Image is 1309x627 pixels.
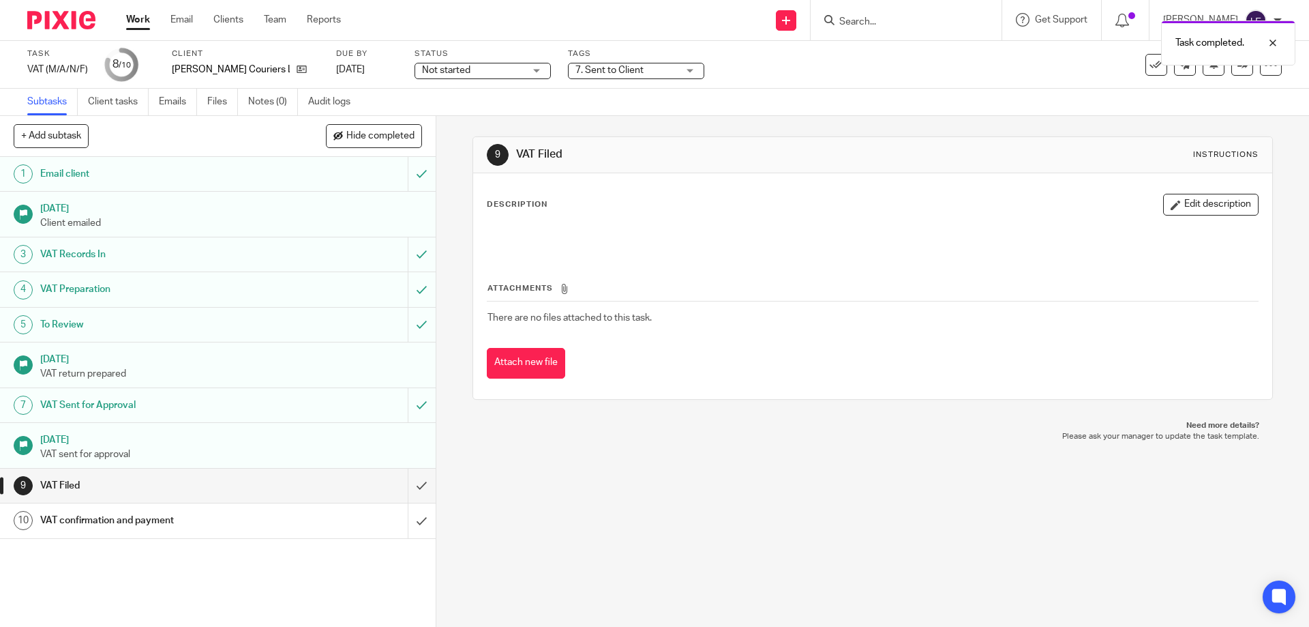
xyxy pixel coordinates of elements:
span: 7. Sent to Client [575,65,644,75]
div: VAT (M/A/N/F) [27,63,88,76]
div: 5 [14,315,33,334]
p: Task completed. [1175,36,1244,50]
a: Files [207,89,238,115]
h1: VAT Preparation [40,279,276,300]
p: Please ask your manager to update the task template. [486,431,1259,442]
label: Status [415,48,551,59]
div: 1 [14,164,33,184]
h1: To Review [40,315,276,335]
a: Clients [213,13,243,27]
h1: Email client [40,164,276,184]
div: Instructions [1193,149,1259,160]
img: Pixie [27,11,95,29]
h1: VAT Filed [516,147,902,162]
a: Team [264,13,286,27]
div: 3 [14,245,33,264]
a: Work [126,13,150,27]
button: + Add subtask [14,124,89,147]
p: Need more details? [486,420,1259,431]
div: 10 [14,511,33,530]
p: VAT return prepared [40,367,422,381]
a: Subtasks [27,89,78,115]
a: Emails [159,89,197,115]
p: Description [487,199,547,210]
p: VAT sent for approval [40,448,422,461]
small: /10 [119,61,131,69]
h1: [DATE] [40,199,422,216]
div: 9 [14,476,33,495]
h1: [DATE] [40,430,422,447]
span: Not started [422,65,470,75]
h1: VAT confirmation and payment [40,510,276,531]
p: [PERSON_NAME] Couriers Ltd [172,63,290,76]
div: 4 [14,280,33,300]
span: [DATE] [336,65,365,74]
button: Hide completed [326,124,422,147]
label: Due by [336,48,397,59]
h1: VAT Filed [40,476,276,496]
a: Client tasks [88,89,149,115]
label: Client [172,48,319,59]
h1: [DATE] [40,349,422,366]
a: Notes (0) [248,89,298,115]
a: Email [170,13,193,27]
span: Hide completed [346,131,415,142]
label: Tags [568,48,704,59]
div: 9 [487,144,509,166]
h1: VAT Records In [40,244,276,265]
div: 8 [112,57,131,72]
img: svg%3E [1245,10,1267,31]
button: Attach new file [487,348,565,379]
h1: VAT Sent for Approval [40,395,276,415]
div: 7 [14,396,33,415]
span: Attachments [487,285,553,292]
p: Client emailed [40,216,422,230]
button: Edit description [1163,194,1259,216]
span: There are no files attached to this task. [487,313,652,323]
a: Reports [307,13,341,27]
label: Task [27,48,88,59]
a: Audit logs [308,89,361,115]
